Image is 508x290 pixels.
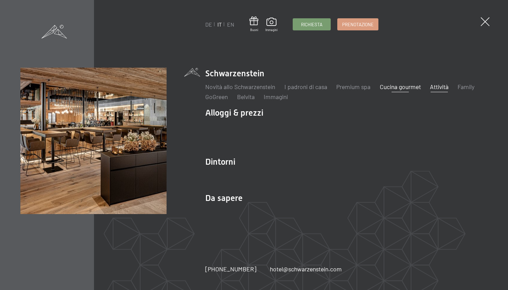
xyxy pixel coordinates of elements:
[342,21,374,28] span: Prenotazione
[227,21,234,28] a: EN
[430,83,449,90] a: Attività
[265,28,277,32] span: Immagini
[250,17,258,32] a: Buoni
[217,21,222,28] a: IT
[264,93,288,100] a: Immagini
[265,18,277,32] a: Immagini
[338,19,378,30] a: Prenotazione
[270,265,342,273] a: hotel@schwarzenstein.com
[205,21,212,28] a: DE
[205,265,256,273] a: [PHONE_NUMBER]
[205,93,228,100] a: GoGreen
[336,83,370,90] a: Premium spa
[205,83,275,90] a: Novità allo Schwarzenstein
[301,21,322,28] span: Richiesta
[284,83,327,90] a: I padroni di casa
[458,83,474,90] a: Family
[293,19,330,30] a: Richiesta
[380,83,421,90] a: Cucina gourmet
[250,28,258,32] span: Buoni
[237,93,255,100] a: Belvita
